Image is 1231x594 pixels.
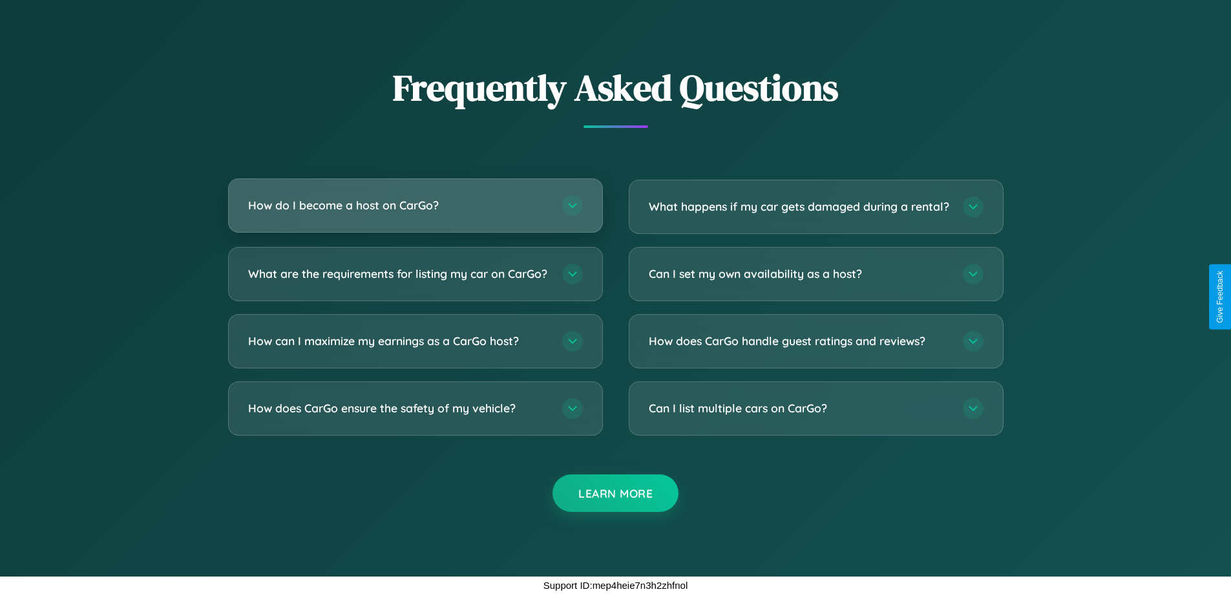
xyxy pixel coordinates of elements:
[248,400,549,416] h3: How does CarGo ensure the safety of my vehicle?
[248,266,549,282] h3: What are the requirements for listing my car on CarGo?
[248,333,549,349] h3: How can I maximize my earnings as a CarGo host?
[649,266,950,282] h3: Can I set my own availability as a host?
[552,474,679,512] button: Learn More
[543,577,688,594] p: Support ID: mep4heie7n3h2zhfnol
[228,63,1004,112] h2: Frequently Asked Questions
[649,400,950,416] h3: Can I list multiple cars on CarGo?
[1215,271,1225,323] div: Give Feedback
[649,333,950,349] h3: How does CarGo handle guest ratings and reviews?
[248,197,549,213] h3: How do I become a host on CarGo?
[649,198,950,215] h3: What happens if my car gets damaged during a rental?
